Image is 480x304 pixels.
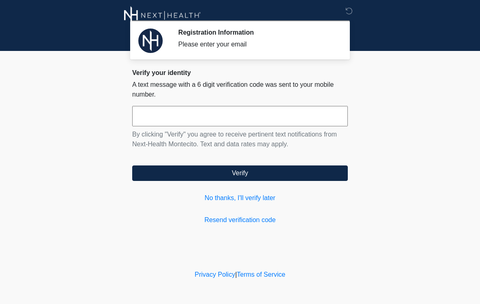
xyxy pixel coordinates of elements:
button: Verify [132,165,348,181]
a: Terms of Service [237,271,285,278]
a: No thanks, I'll verify later [132,193,348,203]
a: Privacy Policy [195,271,236,278]
h2: Registration Information [178,29,336,36]
h2: Verify your identity [132,69,348,77]
div: Please enter your email [178,40,336,49]
p: By clicking "Verify" you agree to receive pertinent text notifications from Next-Health Montecito... [132,130,348,149]
img: Agent Avatar [138,29,163,53]
img: Next-Health Montecito Logo [124,6,201,24]
a: Resend verification code [132,215,348,225]
p: A text message with a 6 digit verification code was sent to your mobile number. [132,80,348,99]
a: | [235,271,237,278]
